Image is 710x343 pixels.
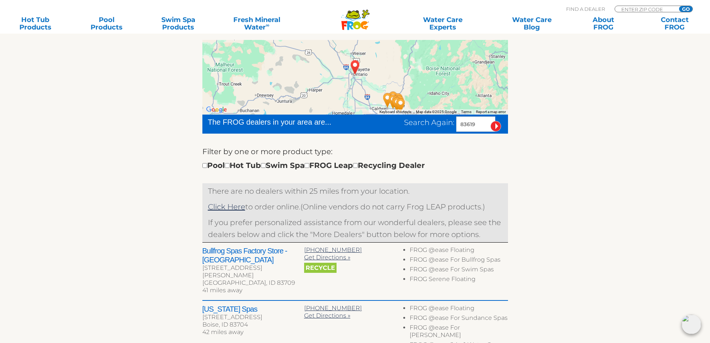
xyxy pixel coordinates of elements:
[410,256,508,266] li: FROG @ease For Bullfrog Spas
[385,88,402,109] div: Family Pool & Spa - Eagle - 36 miles away.
[151,16,206,31] a: Swim SpaProducts
[204,105,229,115] a: Open this area in Google Maps (opens a new window)
[202,314,304,321] div: [STREET_ADDRESS]
[204,105,229,115] img: Google
[202,246,304,264] h2: Bullfrog Spas Factory Store - [GEOGRAPHIC_DATA]
[390,90,407,110] div: Pool Doctor & Spa - 40 miles away.
[208,202,300,211] span: to order online.
[202,159,425,171] div: Pool Hot Tub Swim Spa FROG Leap Recycling Dealer
[410,305,508,314] li: FROG @ease Floating
[391,93,408,113] div: Idaho Spas - 42 miles away.
[79,16,135,31] a: PoolProducts
[566,6,605,12] p: Find A Dealer
[202,264,304,279] div: [STREET_ADDRESS][PERSON_NAME]
[208,185,502,197] p: There are no dealers within 25 miles from your location.
[476,110,506,114] a: Report a map error
[410,266,508,275] li: FROG @ease For Swim Spas
[490,121,501,132] input: Submit
[304,246,362,253] a: [PHONE_NUMBER]
[202,146,332,158] label: Filter by one or more product type:
[461,110,471,114] a: Terms (opens in new tab)
[575,16,631,31] a: AboutFROG
[392,95,409,115] div: Snake River Pool & Spa - Boise - 43 miles away.
[208,216,502,240] p: If you prefer personalized assistance from our wonderful dealers, please see the dealers below an...
[208,202,245,211] a: Click Here
[404,118,454,127] span: Search Again:
[682,315,701,334] img: openIcon
[389,94,406,114] div: Bullfrog Spas Factory Store - Boise - 41 miles away.
[410,324,508,341] li: FROG @ease For [PERSON_NAME]
[222,16,291,31] a: Fresh MineralWater∞
[304,263,337,273] span: Recycle
[266,22,269,28] sup: ∞
[304,305,362,312] a: [PHONE_NUMBER]
[7,16,63,31] a: Hot TubProducts
[385,91,402,112] div: Snake River Pool & Spa - Meridian - 37 miles away.
[504,16,559,31] a: Water CareBlog
[202,287,242,294] span: 41 miles away
[379,109,411,115] button: Keyboard shortcuts
[410,275,508,285] li: FROG Serene Floating
[398,16,488,31] a: Water CareExperts
[202,305,304,314] h2: [US_STATE] Spas
[410,246,508,256] li: FROG @ease Floating
[416,110,457,114] span: Map data ©2025 Google
[202,279,304,287] div: [GEOGRAPHIC_DATA], ID 83709
[208,201,502,213] p: (Online vendors do not carry Frog LEAP products.)
[621,6,671,12] input: Zip Code Form
[304,254,350,261] a: Get Directions »
[208,116,358,128] div: The FROG dealers in your area are...
[347,57,364,77] div: FRUITLAND, ID 83619
[202,328,243,336] span: 42 miles away
[304,312,350,319] a: Get Directions »
[647,16,703,31] a: ContactFROG
[388,93,405,113] div: Leisure Time Inc - Boise - 40 miles away.
[379,90,396,110] div: Four Seasons Spa & Pool - Treasure Valley - 34 miles away.
[202,321,304,328] div: Boise, ID 83704
[679,6,692,12] input: GO
[410,314,508,324] li: FROG @ease For Sundance Spas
